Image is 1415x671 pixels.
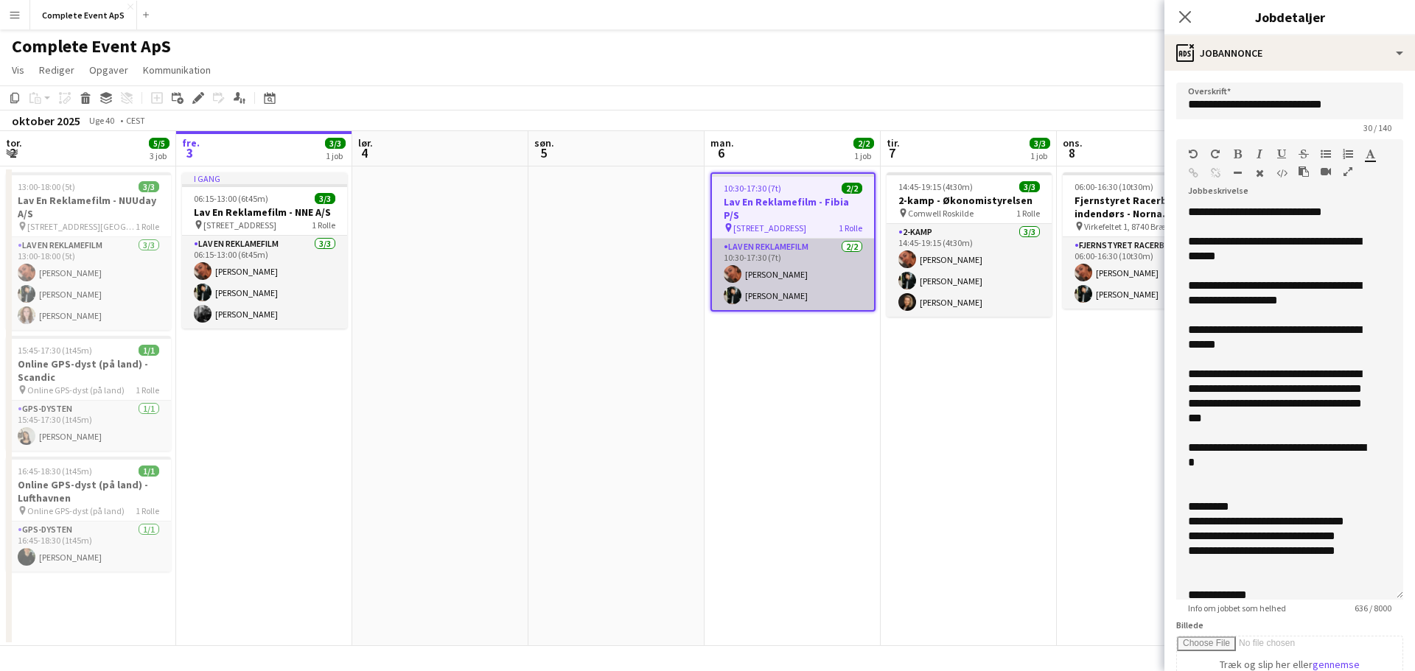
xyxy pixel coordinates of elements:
span: 1 Rolle [136,384,159,396]
span: man. [710,136,734,150]
span: 2/2 [842,183,862,194]
div: I gang [182,172,347,184]
a: Kommunikation [137,60,217,80]
app-job-card: 15:45-17:30 (1t45m)1/1Online GPS-dyst (på land) - Scandic Online GPS-dyst (på land)1 RolleGPS-dys... [6,336,171,451]
button: Understregning [1276,148,1287,160]
app-job-card: 10:30-17:30 (7t)2/2Lav En Reklamefilm - Fibia P/S [STREET_ADDRESS]1 RolleLav En Reklamefilm2/210:... [710,172,876,312]
app-card-role: Lav En Reklamefilm3/306:15-13:00 (6t45m)[PERSON_NAME][PERSON_NAME][PERSON_NAME] [182,236,347,329]
span: 06:15-13:00 (6t45m) [194,193,268,204]
span: [STREET_ADDRESS] [203,219,276,231]
button: Tekstfarve [1365,148,1375,160]
span: 10:30-17:30 (7t) [724,183,781,194]
span: Online GPS-dyst (på land) [27,384,125,396]
span: tor. [6,136,22,150]
app-job-card: 06:00-16:30 (10t30m)2/2Fjernstyret Racerbil - indendørs - Norna Playgrounds A/S Virkefeltet 1, 87... [1063,172,1228,309]
span: 8 [1061,144,1083,161]
span: 6 [708,144,734,161]
span: 3/3 [325,138,346,149]
button: Fuld skærm [1343,166,1353,178]
button: Fed [1232,148,1243,160]
app-card-role: Lav En Reklamefilm2/210:30-17:30 (7t)[PERSON_NAME][PERSON_NAME] [712,239,874,310]
span: 1 Rolle [136,505,159,516]
button: Complete Event ApS [30,1,137,29]
div: Jobannonce [1164,35,1415,71]
a: Opgaver [83,60,134,80]
h1: Complete Event ApS [12,35,171,57]
span: 3/3 [1019,181,1040,192]
button: Ryd formatering [1254,167,1265,179]
span: 06:00-16:30 (10t30m) [1075,181,1153,192]
span: 16:45-18:30 (1t45m) [18,466,92,477]
h3: Online GPS-dyst (på land) - Scandic [6,357,171,384]
span: 3/3 [139,181,159,192]
app-card-role: GPS-dysten1/115:45-17:30 (1t45m)[PERSON_NAME] [6,401,171,451]
span: 1 Rolle [839,222,862,233]
span: Opgaver [89,63,128,77]
app-job-card: 14:45-19:15 (4t30m)3/32-kamp - Økonomistyrelsen Comwell Roskilde1 Rolle2-kamp3/314:45-19:15 (4t30... [887,172,1052,317]
div: 1 job [854,150,873,161]
span: 3 [180,144,200,161]
span: Kommunikation [143,63,211,77]
span: Virkefeltet 1, 8740 Brædstrup [1084,221,1189,232]
button: Fortryd [1188,148,1198,160]
div: 1 job [326,150,345,161]
span: Info om jobbet som helhed [1176,603,1298,614]
span: Rediger [39,63,74,77]
span: 14:45-19:15 (4t30m) [898,181,973,192]
span: Online GPS-dyst (på land) [27,505,125,516]
button: Gentag [1210,148,1220,160]
span: Vis [12,63,24,77]
button: Kursiv [1254,148,1265,160]
span: 3/3 [1030,138,1050,149]
span: 2/2 [853,138,874,149]
div: oktober 2025 [12,113,80,128]
span: fre. [182,136,200,150]
h3: Jobdetaljer [1164,7,1415,27]
span: 1 Rolle [1016,208,1040,219]
app-card-role: Lav En Reklamefilm3/313:00-18:00 (5t)[PERSON_NAME][PERSON_NAME][PERSON_NAME] [6,237,171,330]
span: 4 [356,144,373,161]
h3: Lav En Reklamefilm - Fibia P/S [712,195,874,222]
div: CEST [126,115,145,126]
span: ons. [1063,136,1083,150]
span: Uge 40 [83,115,120,126]
span: 5/5 [149,138,170,149]
app-job-card: 13:00-18:00 (5t)3/3Lav En Reklamefilm - NUUday A/S [STREET_ADDRESS][GEOGRAPHIC_DATA]1 RolleLav En... [6,172,171,330]
h3: 2-kamp - Økonomistyrelsen [887,194,1052,207]
div: 1 job [1030,150,1049,161]
span: Comwell Roskilde [908,208,974,219]
app-job-card: 16:45-18:30 (1t45m)1/1Online GPS-dyst (på land) - Lufthavnen Online GPS-dyst (på land)1 RolleGPS-... [6,457,171,572]
span: 1 Rolle [312,219,335,231]
app-card-role: 2-kamp3/314:45-19:15 (4t30m)[PERSON_NAME][PERSON_NAME][PERSON_NAME] [887,224,1052,317]
button: Vandret linje [1232,167,1243,179]
a: Vis [6,60,30,80]
button: Indsæt video [1321,166,1331,178]
h3: Lav En Reklamefilm - NNE A/S [182,205,347,219]
span: 1/1 [139,466,159,477]
span: lør. [358,136,373,150]
app-card-role: GPS-dysten1/116:45-18:30 (1t45m)[PERSON_NAME] [6,521,171,572]
app-job-card: I gang06:15-13:00 (6t45m)3/3Lav En Reklamefilm - NNE A/S [STREET_ADDRESS]1 RolleLav En Reklamefil... [182,172,347,329]
span: 30 / 140 [1352,122,1403,133]
button: Sæt ind som almindelig tekst [1299,166,1309,178]
span: [STREET_ADDRESS][GEOGRAPHIC_DATA] [27,221,136,232]
h3: Online GPS-dyst (på land) - Lufthavnen [6,478,171,505]
app-card-role: Fjernstyret Racerbil - indendørs2/206:00-16:30 (10t30m)[PERSON_NAME][PERSON_NAME] [1063,237,1228,309]
span: 1 Rolle [136,221,159,232]
span: 5 [532,144,554,161]
span: [STREET_ADDRESS] [733,222,806,233]
span: 13:00-18:00 (5t) [18,181,75,192]
span: 7 [884,144,900,161]
h3: Fjernstyret Racerbil - indendørs - Norna Playgrounds A/S [1063,194,1228,220]
button: Uordnet liste [1321,148,1331,160]
span: 15:45-17:30 (1t45m) [18,345,92,356]
span: tir. [887,136,900,150]
span: 2 [4,144,22,161]
h3: Lav En Reklamefilm - NUUday A/S [6,194,171,220]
